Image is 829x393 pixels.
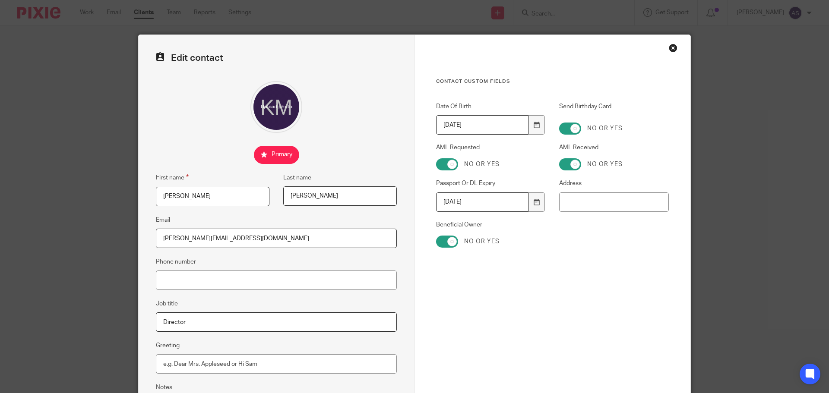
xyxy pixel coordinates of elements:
label: No or yes [464,160,500,169]
input: YYYY-MM-DD [436,192,528,212]
label: Greeting [156,341,180,350]
label: Passport Or DL Expiry [436,179,546,188]
label: Job title [156,299,178,308]
label: Date Of Birth [436,102,546,111]
div: Close this dialog window [669,44,677,52]
label: First name [156,173,189,182]
label: Beneficial Owner [436,220,546,229]
label: No or yes [464,237,500,246]
h2: Edit contact [156,52,397,64]
label: AML Requested [436,143,546,152]
label: Email [156,216,170,224]
label: AML Received [559,143,669,152]
label: No or yes [587,160,623,169]
input: e.g. Dear Mrs. Appleseed or Hi Sam [156,354,397,374]
input: YYYY-MM-DD [436,115,528,135]
label: Send Birthday Card [559,102,669,116]
label: Phone number [156,258,196,266]
label: Last name [283,173,311,182]
h3: Contact Custom fields [436,78,669,85]
label: Notes [156,383,172,392]
label: No or yes [587,124,623,133]
label: Address [559,179,669,188]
